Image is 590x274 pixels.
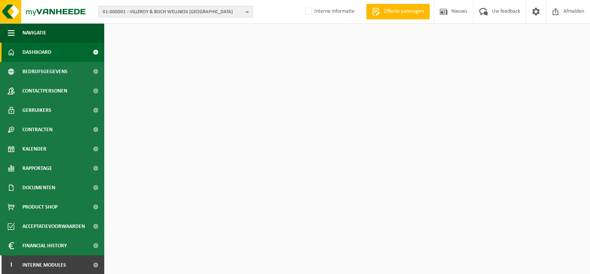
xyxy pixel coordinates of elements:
[366,4,430,19] a: Offerte aanvragen
[22,81,67,101] span: Contactpersonen
[22,178,55,197] span: Documenten
[22,62,68,81] span: Bedrijfsgegevens
[22,23,46,43] span: Navigatie
[22,197,58,217] span: Product Shop
[103,6,242,18] span: 01-000001 - VILLEROY & BOCH WELLNESS [GEOGRAPHIC_DATA]
[22,159,52,178] span: Rapportage
[22,101,51,120] span: Gebruikers
[22,139,46,159] span: Kalender
[22,43,51,62] span: Dashboard
[22,217,85,236] span: Acceptatievoorwaarden
[22,120,53,139] span: Contracten
[22,236,67,255] span: Financial History
[303,6,354,17] label: Interne informatie
[98,6,253,17] button: 01-000001 - VILLEROY & BOCH WELLNESS [GEOGRAPHIC_DATA]
[382,8,426,15] span: Offerte aanvragen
